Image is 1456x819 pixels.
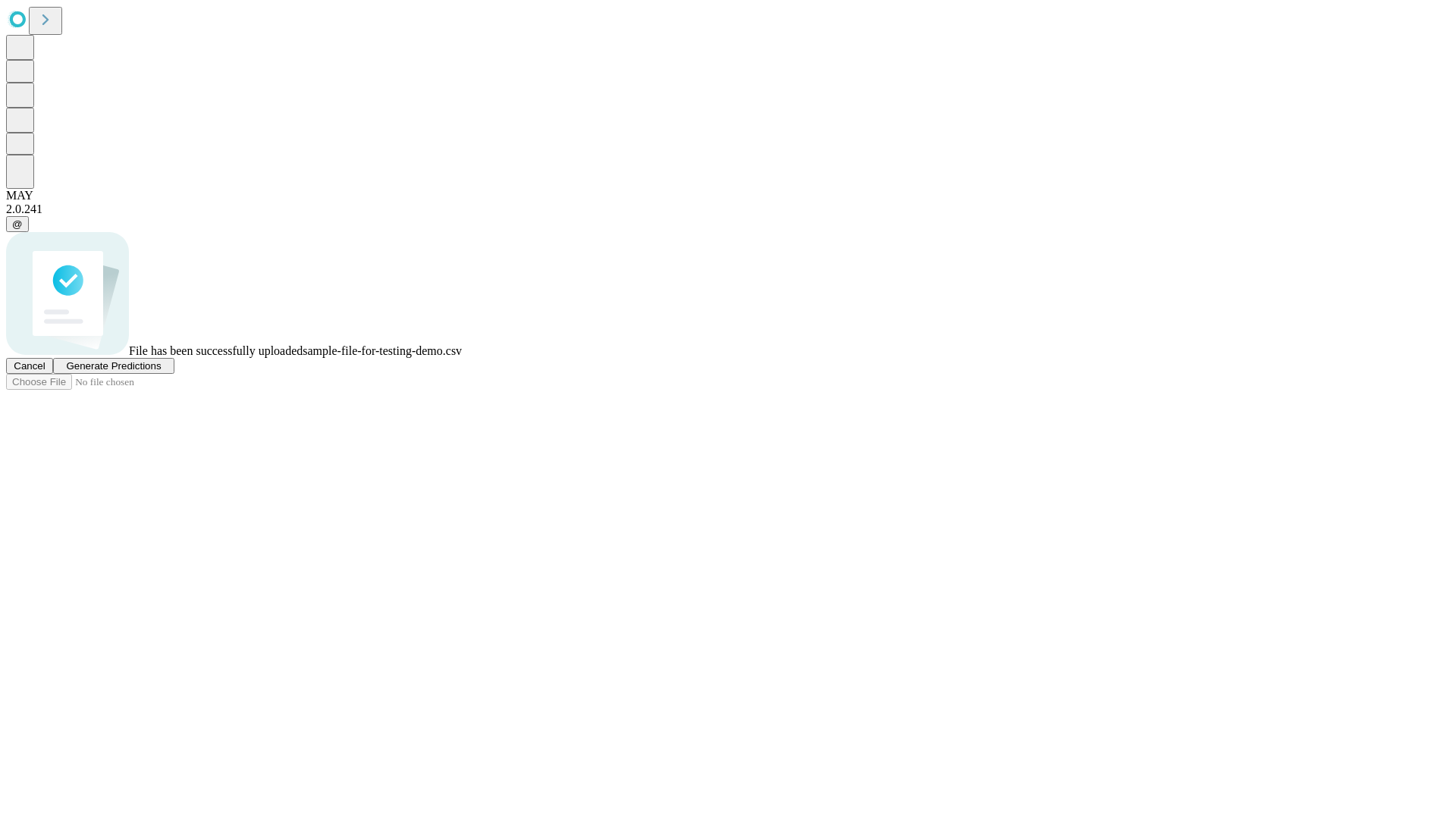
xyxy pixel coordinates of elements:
span: Cancel [14,360,45,372]
button: Generate Predictions [53,358,174,374]
span: Generate Predictions [66,360,161,372]
span: @ [12,218,23,230]
div: MAY [6,189,1450,202]
span: sample-file-for-testing-demo.csv [303,344,462,357]
button: @ [6,216,29,232]
div: 2.0.241 [6,202,1450,216]
span: File has been successfully uploaded [129,344,303,357]
button: Cancel [6,358,53,374]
